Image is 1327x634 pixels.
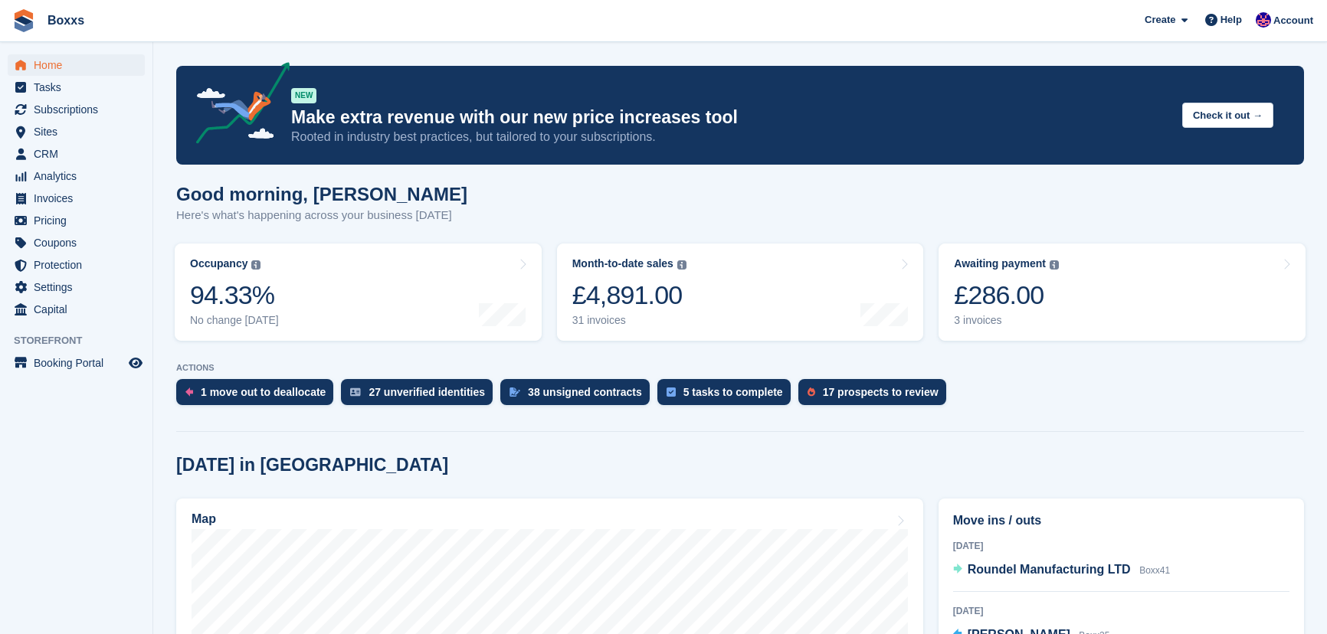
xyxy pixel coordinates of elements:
div: NEW [291,88,316,103]
div: £4,891.00 [572,279,686,311]
p: Make extra revenue with our new price increases tool [291,106,1170,129]
a: Preview store [126,354,145,372]
div: 17 prospects to review [823,386,939,398]
img: move_outs_to_deallocate_icon-f764333ba52eb49d3ac5e1228854f67142a1ed5810a6f6cc68b1a99e826820c5.svg [185,387,193,397]
a: Boxxs [41,8,90,33]
div: No change [DATE] [190,314,279,327]
h1: Good morning, [PERSON_NAME] [176,184,467,204]
span: Subscriptions [34,99,126,120]
a: menu [8,299,145,320]
img: task-75834270c22a3079a89374b754ae025e5fb1db73e45f91037f5363f120a921f8.svg [667,387,676,397]
p: Here's what's happening across your business [DATE] [176,207,467,224]
a: menu [8,232,145,253]
a: 17 prospects to review [798,379,954,413]
a: 5 tasks to complete [657,379,798,413]
a: menu [8,99,145,120]
span: CRM [34,143,126,165]
img: icon-info-grey-7440780725fd019a000dd9b08b2336e03edf1995a4989e88bcd33f0948082b44.svg [677,260,686,270]
img: prospect-51fa495bee0391a8d652442698ab0144808aea92771e9ea1ae160a38d050c398.svg [808,387,815,397]
img: icon-info-grey-7440780725fd019a000dd9b08b2336e03edf1995a4989e88bcd33f0948082b44.svg [251,260,260,270]
span: Pricing [34,210,126,231]
img: contract_signature_icon-13c848040528278c33f63329250d36e43548de30e8caae1d1a13099fd9432cc5.svg [510,387,520,397]
a: Occupancy 94.33% No change [DATE] [175,243,542,341]
a: menu [8,276,145,298]
a: menu [8,165,145,187]
a: menu [8,210,145,231]
span: Tasks [34,77,126,98]
div: 27 unverified identities [369,386,485,398]
span: Create [1145,12,1175,28]
div: 38 unsigned contracts [528,386,642,398]
a: menu [8,254,145,276]
span: Sites [34,121,126,142]
button: Check it out → [1182,103,1273,128]
h2: Map [192,512,216,526]
a: 1 move out to deallocate [176,379,341,413]
h2: Move ins / outs [953,511,1289,530]
div: Month-to-date sales [572,257,673,270]
span: Account [1273,13,1313,28]
span: Storefront [14,333,152,348]
div: £286.00 [954,279,1059,311]
div: 31 invoices [572,314,686,327]
a: Awaiting payment £286.00 3 invoices [939,243,1306,341]
div: [DATE] [953,604,1289,618]
div: Awaiting payment [954,257,1046,270]
span: Coupons [34,232,126,253]
p: ACTIONS [176,363,1304,373]
span: Invoices [34,188,126,209]
span: Protection [34,254,126,276]
a: menu [8,121,145,142]
span: Help [1221,12,1242,28]
a: menu [8,54,145,76]
div: 94.33% [190,279,279,311]
div: 5 tasks to complete [683,386,783,398]
img: Jamie Malcolm [1256,12,1271,28]
a: 27 unverified identities [341,379,500,413]
a: menu [8,143,145,165]
a: menu [8,77,145,98]
div: 1 move out to deallocate [201,386,326,398]
img: stora-icon-8386f47178a22dfd0bd8f6a31ec36ba5ce8667c1dd55bd0f319d3a0aa187defe.svg [12,9,35,32]
div: [DATE] [953,539,1289,553]
span: Capital [34,299,126,320]
p: Rooted in industry best practices, but tailored to your subscriptions. [291,129,1170,145]
a: Roundel Manufacturing LTD Boxx41 [953,560,1171,580]
a: menu [8,188,145,209]
span: Home [34,54,126,76]
img: verify_identity-adf6edd0f0f0b5bbfe63781bf79b02c33cf7c696d77639b501bdc392416b5a36.svg [350,387,361,397]
a: menu [8,352,145,374]
span: Analytics [34,165,126,187]
img: price-adjustments-announcement-icon-8257ccfd72463d97f412b2fc003d46551f7dbcb40ab6d574587a9cd5c0d94... [183,62,290,149]
span: Settings [34,276,126,298]
div: Occupancy [190,257,247,270]
a: 38 unsigned contracts [500,379,657,413]
h2: [DATE] in [GEOGRAPHIC_DATA] [176,455,448,475]
span: Roundel Manufacturing LTD [968,563,1131,576]
a: Month-to-date sales £4,891.00 31 invoices [557,243,924,341]
span: Boxx41 [1139,565,1170,576]
div: 3 invoices [954,314,1059,327]
img: icon-info-grey-7440780725fd019a000dd9b08b2336e03edf1995a4989e88bcd33f0948082b44.svg [1050,260,1059,270]
span: Booking Portal [34,352,126,374]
